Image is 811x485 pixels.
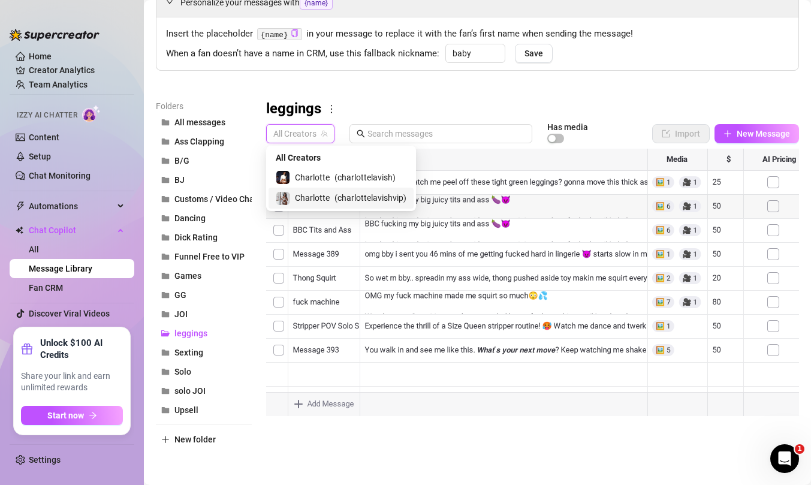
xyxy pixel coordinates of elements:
button: Funnel Free to VIP [156,247,252,266]
button: Customs / Video Chat [156,189,252,209]
span: more [326,104,337,115]
span: folder [161,367,170,376]
iframe: Intercom live chat [770,444,799,473]
button: JOI [156,305,252,324]
a: Creator Analytics [29,61,125,80]
span: folder [161,118,170,126]
button: GG [156,285,252,305]
button: New Message [714,124,799,143]
a: Team Analytics [29,80,88,89]
span: Dancing [174,213,206,223]
h3: leggings [266,100,321,119]
button: Upsell [156,400,252,420]
span: Izzy AI Chatter [17,110,77,121]
span: folder [161,252,170,261]
span: folder [161,137,170,146]
img: Charlotte [276,171,290,184]
span: plus [723,129,732,138]
button: Save [515,44,553,63]
span: gift [21,343,33,355]
span: BJ [174,175,185,185]
button: B/G [156,151,252,170]
span: folder [161,176,170,184]
span: Charlotte [295,171,330,184]
img: logo-BBDzfeDw.svg [10,29,100,41]
span: folder [161,272,170,280]
span: thunderbolt [16,201,25,211]
button: Dick Rating [156,228,252,247]
a: Chat Monitoring [29,171,91,180]
button: BJ [156,170,252,189]
span: folder [161,233,170,242]
span: All Creators [276,151,321,164]
span: folder [161,291,170,299]
span: Solo [174,367,191,376]
a: Discover Viral Videos [29,309,110,318]
span: 1 [795,444,804,454]
a: Message Library [29,264,92,273]
a: Fan CRM [29,283,63,293]
span: Automations [29,197,114,216]
span: folder [161,310,170,318]
span: Ass Clapping [174,137,224,146]
article: Folders [156,100,252,113]
span: folder [161,195,170,203]
span: plus [161,435,170,444]
span: Funnel Free to VIP [174,252,245,261]
span: search [357,129,365,138]
span: B/G [174,156,189,165]
button: Solo [156,362,252,381]
span: Chat Copilot [29,221,114,240]
button: solo JOI [156,381,252,400]
a: Content [29,132,59,142]
span: ( charlottelavishvip ) [334,191,406,204]
span: Insert the placeholder in your message to replace it with the fan’s first name when sending the m... [166,27,789,41]
span: Dick Rating [174,233,218,242]
button: Start nowarrow-right [21,406,123,425]
img: Chat Copilot [16,226,23,234]
button: Click to Copy [291,29,299,38]
span: Customs / Video Chat [174,194,257,204]
a: All [29,245,39,254]
strong: Unlock $100 AI Credits [40,337,123,361]
button: Dancing [156,209,252,228]
span: GG [174,290,186,300]
input: Search messages [367,127,525,140]
span: New folder [174,435,216,444]
span: When a fan doesn’t have a name in CRM, use this fallback nickname: [166,47,439,61]
span: Upsell [174,405,198,415]
span: copy [291,29,299,37]
span: folder [161,156,170,165]
span: arrow-right [89,411,97,420]
span: team [321,130,328,137]
span: folder [161,406,170,414]
code: {name} [257,28,302,41]
img: AI Chatter [82,105,101,122]
span: Games [174,271,201,281]
span: solo JOI [174,386,206,396]
span: JOI [174,309,188,319]
button: Import [652,124,710,143]
span: New Message [737,129,790,138]
span: All messages [174,118,225,127]
a: Settings [29,455,61,465]
span: All Creators [273,125,327,143]
a: Setup [29,152,51,161]
button: Ass Clapping [156,132,252,151]
span: Share your link and earn unlimited rewards [21,370,123,394]
span: Save [524,49,543,58]
span: ( charlottelavish ) [334,171,396,184]
span: folder [161,387,170,395]
span: leggings [174,329,207,338]
button: leggings [156,324,252,343]
span: folder-open [161,329,170,338]
span: Sexting [174,348,203,357]
a: Home [29,52,52,61]
button: Sexting [156,343,252,362]
button: New folder [156,430,252,449]
button: Games [156,266,252,285]
span: Charlotte [295,191,330,204]
span: folder [161,214,170,222]
span: Start now [47,411,84,420]
span: folder [161,348,170,357]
